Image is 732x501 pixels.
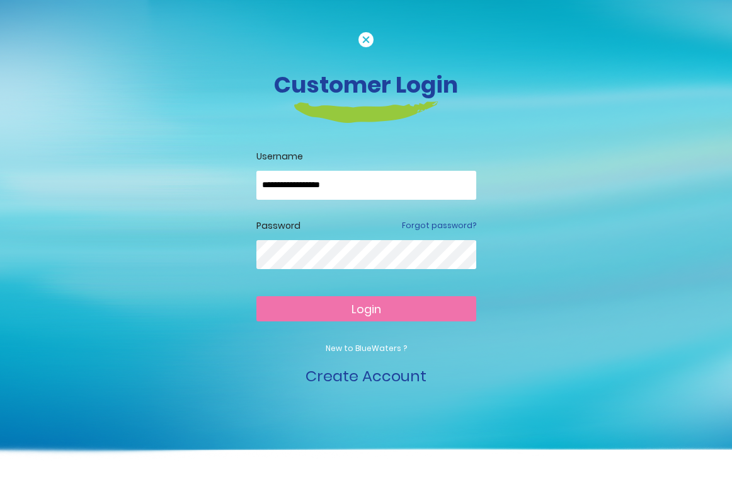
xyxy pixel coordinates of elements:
label: Password [256,219,300,233]
a: Forgot password? [402,220,476,231]
span: Login [352,301,381,317]
a: Create Account [306,366,426,386]
img: login-heading-border.png [294,101,438,123]
label: Username [256,150,476,163]
img: cancel [358,32,374,47]
h3: Customer Login [73,71,659,98]
p: New to BlueWaters ? [256,343,476,354]
button: Login [256,296,476,321]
